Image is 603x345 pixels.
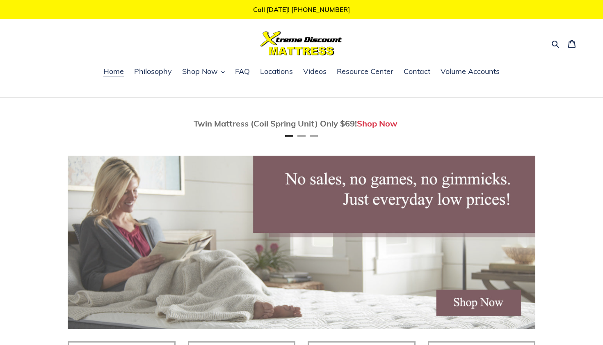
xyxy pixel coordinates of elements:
[303,67,327,76] span: Videos
[441,67,500,76] span: Volume Accounts
[337,67,393,76] span: Resource Center
[400,66,434,78] a: Contact
[357,118,397,129] a: Shop Now
[404,67,430,76] span: Contact
[134,67,172,76] span: Philosophy
[260,31,343,55] img: Xtreme Discount Mattress
[256,66,297,78] a: Locations
[333,66,397,78] a: Resource Center
[260,67,293,76] span: Locations
[68,156,535,329] img: herobannermay2022-1652879215306_1200x.jpg
[235,67,250,76] span: FAQ
[310,135,318,137] button: Page 3
[297,135,306,137] button: Page 2
[285,135,293,137] button: Page 1
[99,66,128,78] a: Home
[299,66,331,78] a: Videos
[178,66,229,78] button: Shop Now
[103,67,124,76] span: Home
[194,118,357,129] span: Twin Mattress (Coil Spring Unit) Only $69!
[436,66,504,78] a: Volume Accounts
[130,66,176,78] a: Philosophy
[231,66,254,78] a: FAQ
[182,67,218,76] span: Shop Now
